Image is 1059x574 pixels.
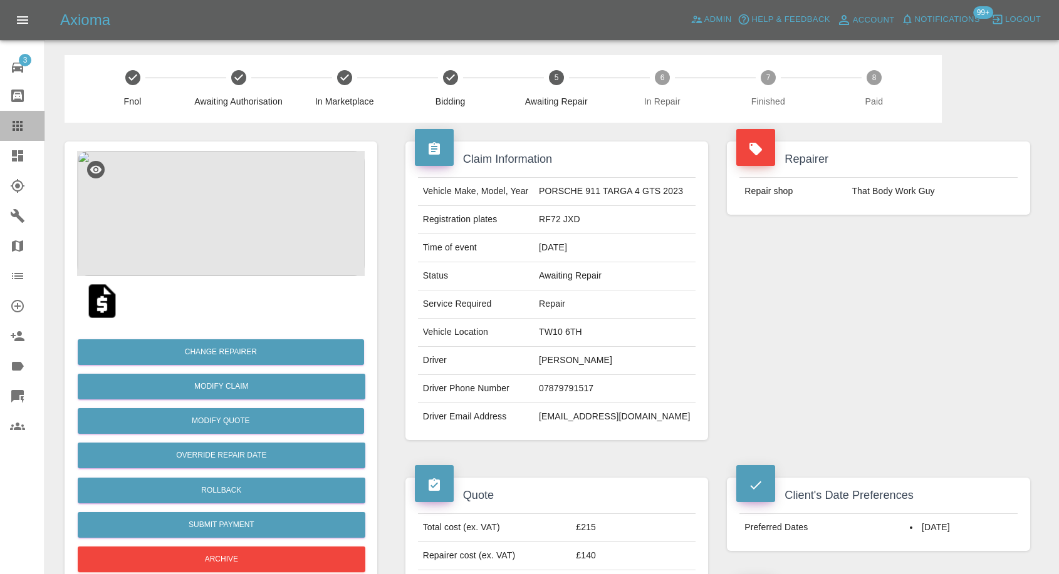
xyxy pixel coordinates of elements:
h4: Client's Date Preferences [736,487,1021,504]
button: Help & Feedback [734,10,833,29]
h5: Axioma [60,10,110,30]
span: Finished [720,95,816,108]
a: Account [833,10,898,30]
td: £140 [571,542,696,570]
h4: Repairer [736,151,1021,168]
span: In Marketplace [296,95,392,108]
td: Preferred Dates [739,514,905,541]
button: Override Repair Date [78,443,365,468]
button: Notifications [898,10,983,29]
text: 5 [554,73,558,82]
td: [PERSON_NAME] [534,347,696,375]
button: Archive [78,546,365,572]
td: [DATE] [534,234,696,262]
td: Driver [418,347,534,375]
td: That Body Work Guy [847,178,1018,205]
button: Rollback [78,478,365,503]
span: In Repair [614,95,710,108]
img: qt_1SF6RZA4aDea5wMj4cfsrdHq [82,281,122,321]
text: 7 [766,73,770,82]
span: 3 [19,54,31,66]
span: Paid [826,95,922,108]
li: [DATE] [910,521,1013,534]
button: Submit Payment [78,512,365,538]
td: Status [418,262,534,290]
a: Modify Claim [78,374,365,399]
span: Notifications [915,13,980,27]
td: Awaiting Repair [534,262,696,290]
span: Awaiting Authorisation [190,95,286,108]
td: Vehicle Make, Model, Year [418,178,534,206]
td: £215 [571,514,696,542]
td: 07879791517 [534,375,696,403]
td: RF72 JXD [534,206,696,234]
text: 6 [660,73,664,82]
td: TW10 6TH [534,319,696,347]
span: Logout [1005,13,1041,27]
span: Awaiting Repair [508,95,604,108]
td: Total cost (ex. VAT) [418,514,571,542]
td: Repairer cost (ex. VAT) [418,542,571,570]
span: Account [853,13,895,28]
td: PORSCHE 911 TARGA 4 GTS 2023 [534,178,696,206]
td: Driver Phone Number [418,375,534,403]
span: Fnol [85,95,180,108]
td: Vehicle Location [418,319,534,347]
span: 99+ [973,6,993,19]
h4: Claim Information [415,151,699,168]
td: Registration plates [418,206,534,234]
span: Help & Feedback [751,13,830,27]
td: Driver Email Address [418,403,534,431]
button: Modify Quote [78,408,364,434]
td: Repair shop [739,178,847,205]
button: Open drawer [8,5,38,35]
img: 2ebe5bf3-5db2-4c4f-a6ac-cc2f8919761a [77,151,365,276]
h4: Quote [415,487,699,504]
button: Logout [988,10,1044,29]
td: Repair [534,290,696,319]
td: Service Required [418,290,534,319]
button: Change Repairer [78,339,364,365]
span: Bidding [402,95,498,108]
td: [EMAIL_ADDRESS][DOMAIN_NAME] [534,403,696,431]
td: Time of event [418,234,534,262]
a: Admin [687,10,735,29]
text: 8 [872,73,877,82]
span: Admin [704,13,732,27]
